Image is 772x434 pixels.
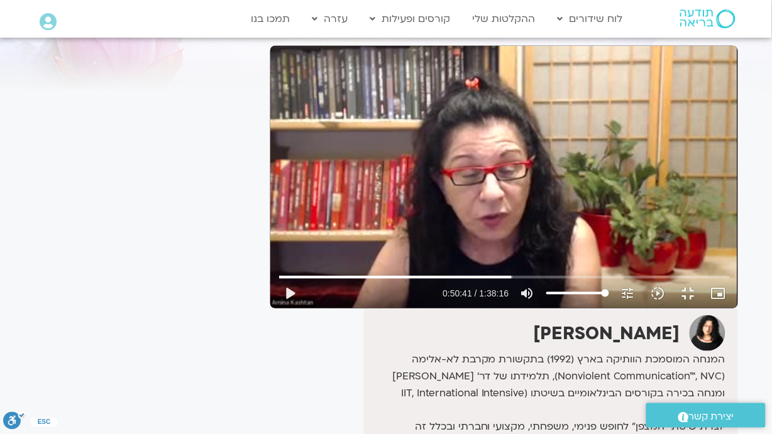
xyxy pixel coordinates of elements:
[245,7,297,31] a: תמכו בנו
[367,351,725,419] p: המנחה המוסמכת הוותיקה בארץ (1992) בתקשורת מקרבת לא-אלימה (Nonviolent Communication™, NVC), תלמידת...
[306,7,355,31] a: עזרה
[646,403,766,428] a: יצירת קשר
[680,9,736,28] img: תודעה בריאה
[689,408,734,425] span: יצירת קשר
[364,7,457,31] a: קורסים ופעילות
[466,7,542,31] a: ההקלטות שלי
[551,7,629,31] a: לוח שידורים
[534,322,680,345] strong: [PERSON_NAME]
[690,315,725,351] img: ארנינה קשתן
